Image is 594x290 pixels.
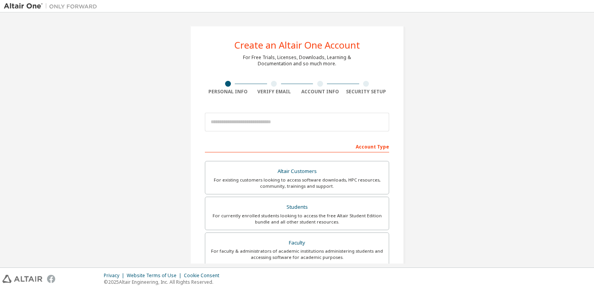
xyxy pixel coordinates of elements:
[210,202,384,213] div: Students
[47,275,55,283] img: facebook.svg
[2,275,42,283] img: altair_logo.svg
[234,40,360,50] div: Create an Altair One Account
[184,273,224,279] div: Cookie Consent
[205,89,251,95] div: Personal Info
[243,54,351,67] div: For Free Trials, Licenses, Downloads, Learning & Documentation and so much more.
[343,89,390,95] div: Security Setup
[127,273,184,279] div: Website Terms of Use
[210,177,384,189] div: For existing customers looking to access software downloads, HPC resources, community, trainings ...
[210,238,384,248] div: Faculty
[210,248,384,260] div: For faculty & administrators of academic institutions administering students and accessing softwa...
[251,89,297,95] div: Verify Email
[205,140,389,152] div: Account Type
[210,213,384,225] div: For currently enrolled students looking to access the free Altair Student Edition bundle and all ...
[104,273,127,279] div: Privacy
[297,89,343,95] div: Account Info
[210,166,384,177] div: Altair Customers
[104,279,224,285] p: © 2025 Altair Engineering, Inc. All Rights Reserved.
[4,2,101,10] img: Altair One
